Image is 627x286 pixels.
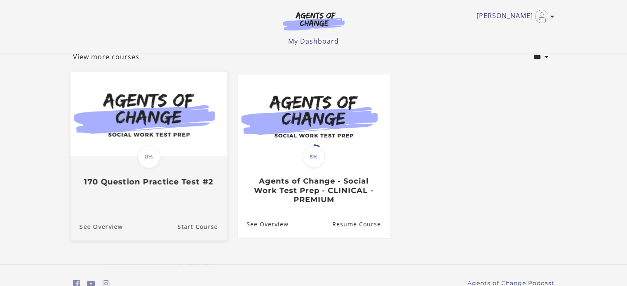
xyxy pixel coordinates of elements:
[274,12,353,30] img: Agents of Change Logo
[332,211,389,238] a: Agents of Change - Social Work Test Prep - CLINICAL - PREMIUM: Resume Course
[288,37,339,46] a: My Dashboard
[70,213,122,240] a: 170 Question Practice Test #2: See Overview
[79,177,218,187] h3: 170 Question Practice Test #2
[477,10,550,23] a: Toggle menu
[303,146,325,168] span: 8%
[137,145,160,168] span: 0%
[177,213,227,240] a: 170 Question Practice Test #2: Resume Course
[247,177,380,205] h3: Agents of Change - Social Work Test Prep - CLINICAL - PREMIUM
[238,211,289,238] a: Agents of Change - Social Work Test Prep - CLINICAL - PREMIUM: See Overview
[73,52,139,62] a: View more courses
